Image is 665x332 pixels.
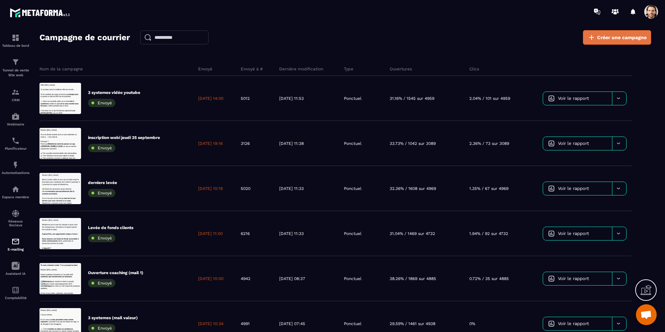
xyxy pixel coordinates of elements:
[198,186,223,191] p: [DATE] 10:19
[469,186,508,191] p: 1.35% / 67 sur 4969
[469,96,510,101] p: 2.04% / 101 sur 4959
[390,141,436,146] p: 33.73% / 1042 sur 3089
[98,326,112,331] span: Envoyé
[3,89,135,104] p: C’est basé sur ce qui fonctionne aujourd’hui, , pas en 2018.
[2,44,29,47] p: Tableau de bord
[3,4,128,10] strong: Tu veux vraiment scaler ? Lis ça jusqu’au bout.
[3,19,135,35] p: Si tu ne devais assister qu’à un seul webinaire ce mois-ci… c’est celui-là.
[3,35,135,58] p: Et si tu veux que , la priorité n’est pas de refaire ton logo, ni de changer ta bio Instagram.
[543,317,612,330] a: Voir le rapport
[9,97,135,120] p: Metaforma n’a jamais ouvert son capital auparavant — et il est possible que cela n’arrive plus ja...
[390,96,434,101] p: 31.16% / 1545 sur 4959
[469,66,479,72] p: Clics
[344,141,362,146] p: Ponctuel
[98,191,112,195] span: Envoyé
[198,321,223,326] p: [DATE] 10:34
[3,35,111,49] strong: 3 systèmes qui transforment un business
[9,19,135,42] p: Merci à toutes celles et ceux qui ont déjà rempli le formulaire pour manifester leur intérêt à pa...
[344,96,362,101] p: Ponctuel
[11,209,20,218] img: social-network
[241,141,250,146] p: 3126
[344,321,362,326] p: Ponctuel
[3,65,135,73] p: ➡️ (pour closer automatiquement 24/7)
[390,66,412,72] p: Ouvertures
[558,141,589,146] span: Voir le rapport
[3,58,135,81] p: 👉 Dans ma nouvelle vidéo, je te montre à mettre en place , même pendant que tu dors.
[558,231,589,236] span: Voir le rapport
[11,237,20,246] img: email
[344,186,362,191] p: Ponctuel
[2,83,29,107] a: formationformationCRM
[543,137,612,150] a: Voir le rapport
[3,81,135,89] p: ✔️ De nouvelles fonctionnalités ultra demandées
[11,58,20,66] img: formation
[2,53,29,83] a: formationformationTunnel de vente Site web
[98,236,112,241] span: Envoyé
[241,321,250,326] p: 4991
[548,321,555,327] img: icon
[3,89,119,103] strong: en [DATE]-[DATE]
[3,58,135,73] p: Et , je vais te montrer exactement comment.
[88,180,117,185] p: derniere levée
[279,276,305,281] p: [DATE] 08:37
[543,92,612,105] a: Voir le rapport
[3,58,135,65] p: ➡️ (pour vendre en direct à chaud)
[3,89,127,103] strong: 3 systèmes fonctionnent mieux que tous les autres
[2,247,29,251] p: E-mailing
[344,276,362,281] p: Ponctuel
[2,156,29,180] a: automationsautomationsAutomatisations
[9,3,135,11] p: Bonjour {{first_name}},
[344,66,353,72] p: Type
[2,281,29,305] a: accountantaccountantComptabilité
[198,231,223,236] p: [DATE] 11:00
[3,19,135,27] p: C’est la rentrée.
[558,96,589,101] span: Voir le rapport
[11,112,20,121] img: automations
[2,180,29,204] a: automationsautomationsEspace membre
[548,185,555,192] img: icon
[558,321,589,326] span: Voir le rapport
[2,98,29,102] p: CRM
[9,97,38,103] strong: L’objectif ?
[9,66,131,80] strong: Nous lançons une levée de fonds accessible à notre communauté,
[548,276,555,282] img: icon
[3,89,135,96] p: ✔️ Une interface encore plus rapide et simple
[344,231,362,236] p: Ponctuel
[2,171,29,175] p: Automatisations
[3,97,135,104] p: On les a tous testés, optimisés, documentés.
[241,231,250,236] p: 6216
[88,90,140,95] p: 3 systemes vidéo youtube
[88,135,160,140] p: inscription webi jeudi 25 septembre
[10,74,37,80] strong: Challenge
[9,59,77,64] strong: [PERSON_NAME] à 11h30
[98,281,112,286] span: Envoyé
[2,131,29,156] a: schedulerschedulerPlanificateur
[2,28,29,53] a: formationformationTableau de bord
[548,230,555,237] img: icon
[2,107,29,131] a: automationsautomationsWebinaire
[2,256,29,281] a: Assistant IA
[198,276,223,281] p: [DATE] 10:00
[3,89,135,120] p: Aujourd’hui, dans les métiers de l’accompagnement, de la formation, des services et du digital.
[3,51,29,56] span: Parce que
[279,321,305,326] p: [DATE] 07:45
[3,3,135,11] p: Hello {{first_name}},
[3,3,135,11] p: Bonjour {{first_name}},
[3,35,135,50] p: Depuis quelques semaines, je t’ai parlé de :
[2,296,29,300] p: Comptabilité
[279,231,304,236] p: [DATE] 11:33
[39,30,130,44] h2: Campagne de courrier
[29,51,119,56] strong: Metaforma vient de passer un cap.
[98,101,112,105] span: Envoyé
[548,95,555,102] img: icon
[390,276,436,281] p: 38.26% / 1869 sur 4885
[558,276,589,281] span: Voir le rapport
[3,35,135,50] p: Si ton système de vente ne tourne pas , tu passes à côté de 80% de ton potentiel.
[198,66,212,72] p: Envoyé
[11,161,20,169] img: automations
[10,59,37,64] strong: Webinaire
[558,186,589,191] span: Voir le rapport
[9,82,74,88] span: Si ce n’est pas encore fait,
[469,321,475,326] p: 0%
[59,66,60,72] span: .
